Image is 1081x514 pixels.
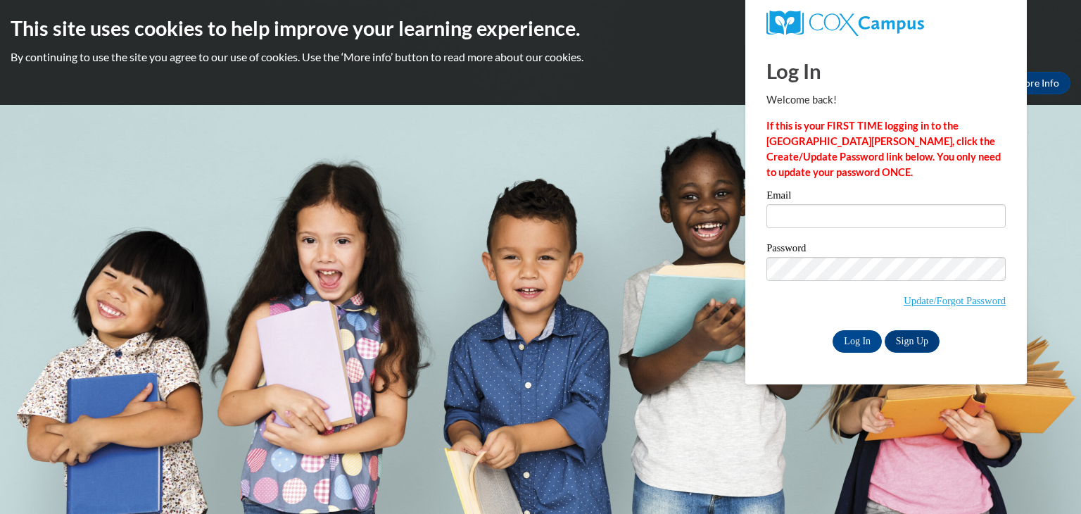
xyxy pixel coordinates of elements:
a: Sign Up [885,330,940,353]
label: Email [766,190,1006,204]
p: By continuing to use the site you agree to our use of cookies. Use the ‘More info’ button to read... [11,49,1070,65]
h1: Log In [766,56,1006,85]
img: COX Campus [766,11,924,36]
input: Log In [833,330,882,353]
a: More Info [1004,72,1070,94]
a: Update/Forgot Password [904,295,1006,306]
p: Welcome back! [766,92,1006,108]
label: Password [766,243,1006,257]
a: COX Campus [766,11,1006,36]
strong: If this is your FIRST TIME logging in to the [GEOGRAPHIC_DATA][PERSON_NAME], click the Create/Upd... [766,120,1001,178]
h2: This site uses cookies to help improve your learning experience. [11,14,1070,42]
